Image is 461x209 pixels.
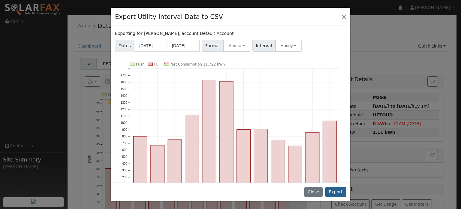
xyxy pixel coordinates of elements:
[223,40,250,52] button: Aurora
[340,12,348,21] button: Close
[121,108,128,111] text: 1200
[121,87,128,91] text: 1500
[219,81,233,191] rect: onclick=""
[122,162,127,165] text: 400
[122,142,127,145] text: 700
[122,155,127,158] text: 500
[134,136,147,191] rect: onclick=""
[115,12,223,22] h4: Export Utility Interval Data to CSV
[304,187,323,197] button: Close
[325,187,346,197] button: Export
[288,146,302,191] rect: onclick=""
[151,145,164,191] rect: onclick=""
[121,114,128,118] text: 1100
[154,62,161,66] text: Pull
[271,140,285,191] rect: onclick=""
[323,121,337,191] rect: onclick=""
[122,182,127,186] text: 100
[237,129,251,191] rect: onclick=""
[122,128,127,131] text: 900
[121,74,128,77] text: 1700
[115,30,234,37] label: Exporting for [PERSON_NAME], account Default Account
[122,135,127,138] text: 800
[170,62,225,66] text: Net Consumption 11,722 kWh
[254,129,268,191] rect: onclick=""
[168,140,182,191] rect: onclick=""
[121,94,128,97] text: 1400
[275,40,302,52] button: Hourly
[252,40,276,52] span: Interval
[122,148,127,152] text: 600
[122,175,127,179] text: 200
[202,40,224,52] span: Format
[136,62,145,66] text: Push
[115,40,134,52] span: Dates
[121,121,128,124] text: 1000
[185,115,199,191] rect: onclick=""
[121,101,128,104] text: 1300
[202,80,216,191] rect: onclick=""
[122,169,127,172] text: 300
[121,81,128,84] text: 1600
[306,132,319,191] rect: onclick=""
